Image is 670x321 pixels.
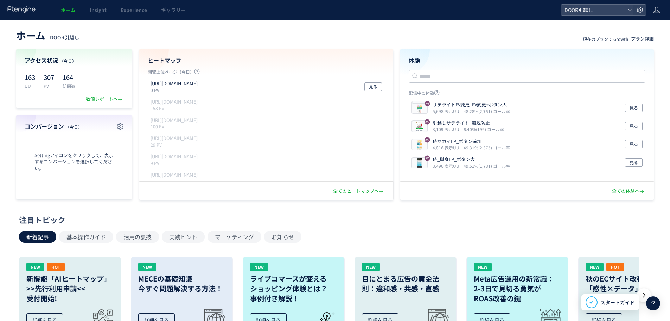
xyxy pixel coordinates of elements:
button: 見る [625,104,643,112]
h3: MECEの基礎知識 今すぐ問題解決する方法！ [138,274,225,294]
p: 9 PV [151,160,200,166]
p: 158 PV [151,105,200,111]
img: f978c1f93e519bd6c891ee7f2a756ba81755075811855.jpeg [412,158,427,168]
p: 閲覧上位ページ（今日） [148,69,385,78]
span: ホーム [16,28,45,42]
i: 3,109 表示UU [433,126,462,132]
div: 注目トピック [19,214,647,225]
span: （今日） [59,58,76,64]
i: 6.40%(199) ゴール率 [464,126,504,132]
i: 49.31%(2,375) ゴール率 [464,144,510,150]
div: 全てのヒートマップへ [333,188,385,195]
span: Settingアイコンをクリックして、表示するコンバージョンを選択してください。 [25,152,124,172]
span: Experience [121,6,147,13]
button: お知らせ [264,231,301,243]
span: 見る [369,82,377,91]
button: マーケティング [208,231,261,243]
p: 配信中の体験 [409,90,646,99]
div: NEW [362,263,380,271]
p: サテライトFV変更_FV変更+ボタン大 [433,101,507,108]
p: 29 PV [151,142,200,148]
h3: Meta広告運用の新常識： 2-3日で見切る勇気が ROAS改善の鍵 [474,274,561,303]
i: 4,816 表示UU [433,144,462,150]
i: 5,698 表示UU [433,108,462,114]
button: 活用の裏技 [116,231,159,243]
img: 3c26d08f6cf8886f2a8230db2a7da4b31759828705372.jpeg [412,104,427,113]
span: Insight [90,6,107,13]
p: 7 PV [151,178,200,184]
div: NEW [138,263,156,271]
button: 実践ヒント [162,231,205,243]
div: NEW [250,263,268,271]
div: — [16,28,79,42]
h3: 新機能「AIヒートマップ」 >>先行利用申請<< 受付開始! [26,274,114,303]
p: 0 PV [151,87,200,93]
p: 侍_単身LP_ボタン大 [433,156,507,163]
p: 307 [44,72,54,83]
i: 3,496 表示UU [433,163,462,169]
div: NEW [586,263,604,271]
h3: 目にとまる広告の黄金法則：違和感・共感・直感 [362,274,449,294]
div: HOT [606,263,624,271]
div: NEW [474,263,492,271]
span: ギャラリー [161,6,186,13]
p: 100 PV [151,123,200,129]
p: PV [44,83,54,89]
p: UU [25,83,35,89]
span: 見る [630,140,638,148]
h4: ヒートマップ [148,56,385,64]
span: DOOR引越し [50,34,79,41]
i: 48.28%(2,751) ゴール率 [464,108,510,114]
h4: アクセス状況 [25,56,124,64]
img: 8ebe178e72808de173fdd19018803ad61759308604206.png [412,122,427,132]
button: 新着記事 [19,231,56,243]
span: （今日） [65,124,82,130]
button: 基本操作ガイド [59,231,113,243]
p: 侍サカイLP_ボタン追加 [433,138,507,145]
span: 見る [630,104,638,112]
span: DOOR引越し [562,5,625,15]
span: スタートガイド [600,299,635,306]
h4: 体験 [409,56,646,64]
p: 訪問数 [63,83,75,89]
p: 163 [25,72,35,83]
p: https://door.ac/hikkoshi_zamurai/step [151,117,198,124]
p: 164 [63,72,75,83]
span: 見る [630,158,638,167]
button: 見る [364,82,382,91]
div: プラン詳細 [631,36,654,42]
button: 見る [625,158,643,167]
i: 49.51%(1,731) ゴール率 [464,163,510,169]
div: HOT [47,263,65,271]
p: 現在のプラン： Growth [583,36,628,42]
p: https://door.ac/hz_moving_estimates/thanks [151,135,198,142]
img: 725c3ced52deb7cdc32a7a72e0d789781759139017041.jpeg [412,140,427,150]
p: https://door.ac/hz_moving_estimates/tanshin [151,153,198,160]
p: 引越しサテライト_離脱防止 [433,120,501,126]
span: ホーム [61,6,76,13]
div: 全ての体験へ [612,188,645,195]
p: https://d.hikkoshi-rakutoku-navi.com/moving_estimates/yamato [151,172,198,178]
h3: ライブコマースが変える ショッピング体験とは？ 事例付き解説！ [250,274,337,303]
div: 数値レポートへ [86,96,124,103]
span: 見る [630,122,638,130]
p: https://door.ac/moving_estimates/yamato [151,80,198,87]
button: 見る [625,140,643,148]
button: 見る [625,122,643,130]
h4: コンバージョン [25,122,124,130]
p: https://door.ac/hz_moving_estimates/sakai [151,99,198,105]
div: NEW [26,263,44,271]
